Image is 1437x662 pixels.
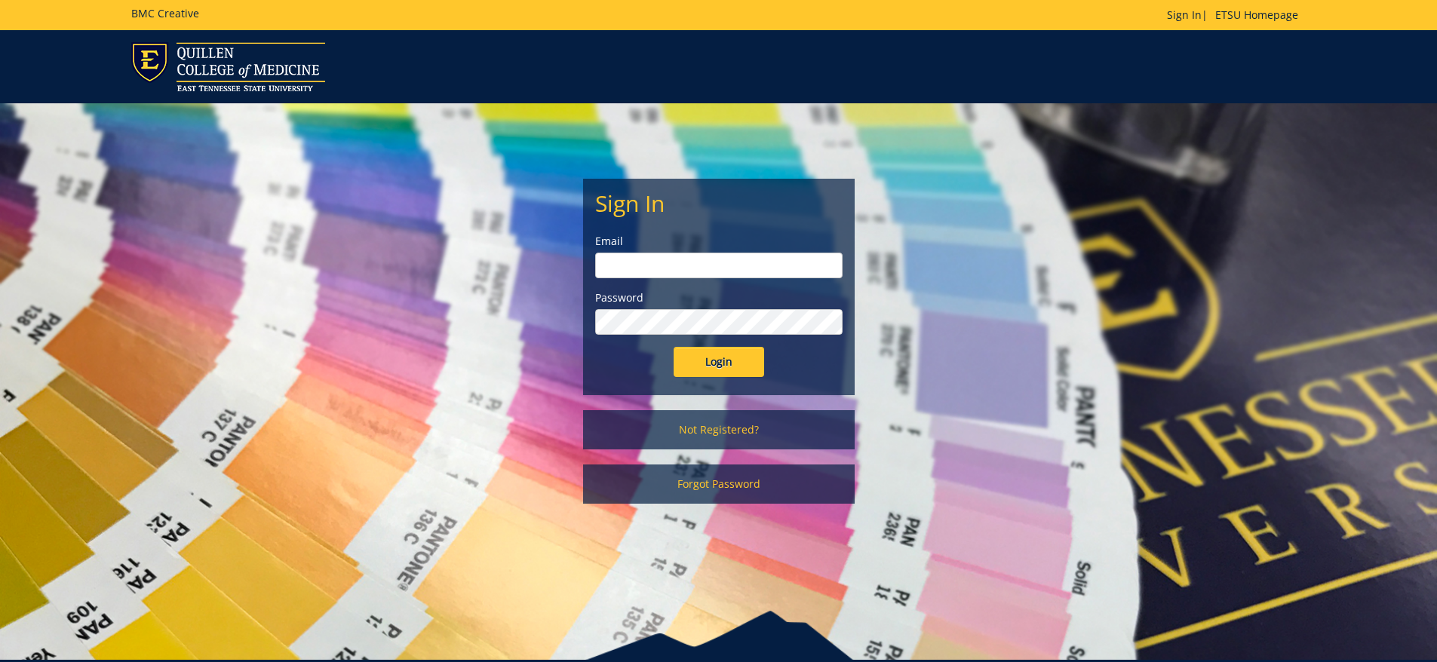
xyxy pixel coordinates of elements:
a: ETSU Homepage [1208,8,1306,22]
a: Not Registered? [583,410,855,449]
label: Email [595,234,843,249]
h2: Sign In [595,191,843,216]
label: Password [595,290,843,305]
a: Forgot Password [583,464,855,504]
img: ETSU logo [131,42,325,91]
h5: BMC Creative [131,8,199,19]
a: Sign In [1167,8,1202,22]
input: Login [674,347,764,377]
p: | [1167,8,1306,23]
